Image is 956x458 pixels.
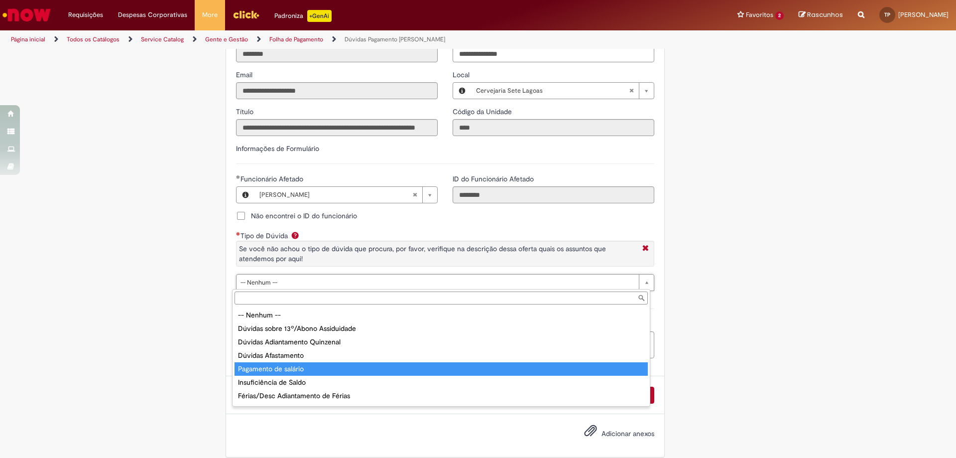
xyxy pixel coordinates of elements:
div: -- Nenhum -- [235,308,648,322]
ul: Tipo de Dúvida [233,306,650,406]
div: Férias/Desc Adiantamento de Férias [235,389,648,403]
div: Insuficiência de Saldo [235,376,648,389]
div: Pagamento de salário [235,362,648,376]
div: Dúvidas sobre 13º/Abono Assiduidade [235,322,648,335]
div: Dúvidas Adiantamento Quinzenal [235,335,648,349]
div: Dúvidas Afastamento [235,349,648,362]
div: Desconto IRRF [235,403,648,416]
